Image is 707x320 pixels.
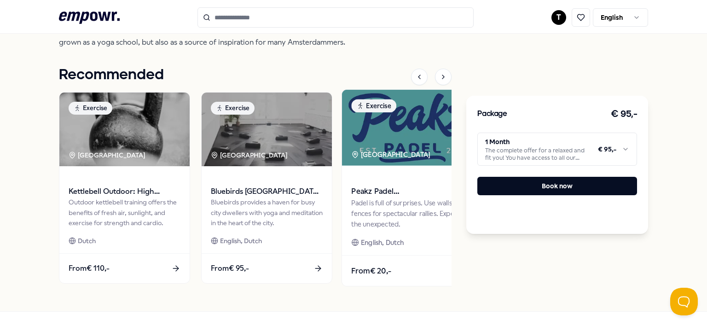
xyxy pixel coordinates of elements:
button: Book now [477,177,637,195]
div: Outdoor kettlebell training offers the benefits of fresh air, sunlight, and exercise for strength... [69,197,180,228]
span: Bluebirds [GEOGRAPHIC_DATA] East: Yoga & Wellbeing [211,186,323,198]
span: Kettlebell Outdoor: High Intensity Training [69,186,180,198]
div: Padel is full of surprises. Use walls and fences for spectacular rallies. Expect the unexpected. [351,198,466,229]
div: Exercise [211,102,255,115]
img: package image [202,93,332,166]
span: Dutch [78,236,96,246]
a: package imageExercise[GEOGRAPHIC_DATA] Peakz Padel [GEOGRAPHIC_DATA]Padel is full of surprises. U... [342,89,477,286]
div: Exercise [351,99,396,112]
div: [GEOGRAPHIC_DATA] [211,150,289,160]
img: package image [342,89,476,165]
span: Peakz Padel [GEOGRAPHIC_DATA] [351,186,466,198]
span: English, Dutch [361,237,404,248]
input: Search for products, categories or subcategories [197,7,474,28]
span: English, Dutch [220,236,262,246]
h1: Recommended [59,64,164,87]
div: Exercise [69,102,112,115]
h3: € 95,- [611,107,637,122]
h3: Package [477,108,507,120]
img: package image [59,93,190,166]
div: [GEOGRAPHIC_DATA] [351,149,432,160]
span: From € 20,- [351,265,391,277]
div: [GEOGRAPHIC_DATA] [69,150,147,160]
a: package imageExercise[GEOGRAPHIC_DATA] Kettlebell Outdoor: High Intensity TrainingOutdoor kettleb... [59,92,190,284]
iframe: Help Scout Beacon - Open [670,288,698,315]
button: T [551,10,566,25]
span: From € 110,- [69,262,110,274]
span: From € 95,- [211,262,249,274]
a: package imageExercise[GEOGRAPHIC_DATA] Bluebirds [GEOGRAPHIC_DATA] East: Yoga & WellbeingBluebird... [201,92,332,284]
div: Bluebirds provides a haven for busy city dwellers with yoga and meditation in the heart of the city. [211,197,323,228]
